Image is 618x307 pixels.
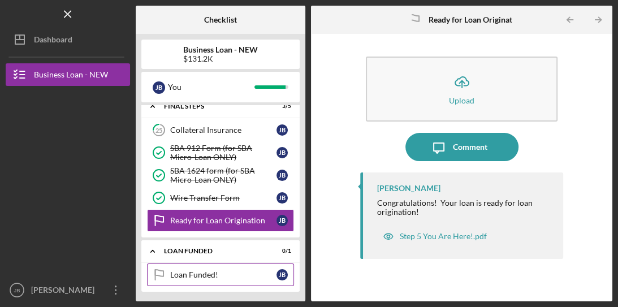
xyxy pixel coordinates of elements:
div: $131.2K [183,54,258,63]
tspan: 25 [155,127,162,134]
div: Upload [449,96,474,105]
div: J B [153,81,165,94]
div: J B [276,215,288,226]
div: Collateral Insurance [170,126,276,135]
a: SBA 912 Form (for SBA Micro-Loan ONLY)JB [147,141,294,164]
a: Ready for Loan OriginationJB [147,209,294,232]
div: Business Loan - NEW [34,63,108,89]
div: Wire Transfer Form [170,193,276,202]
a: 25Collateral InsuranceJB [147,119,294,141]
div: J B [276,124,288,136]
div: FINAL STEPS [164,103,263,110]
a: Wire Transfer FormJB [147,187,294,209]
div: J B [276,192,288,204]
button: Dashboard [6,28,130,51]
a: Loan Funded!JB [147,263,294,286]
text: JB [14,287,20,293]
div: Step 5 You Are Here!.pdf [400,232,487,241]
div: Comment [453,133,487,161]
div: [PERSON_NAME] [377,184,440,193]
button: Upload [366,57,558,122]
b: Business Loan - NEW [183,45,258,54]
div: Loan Funded! [170,270,276,279]
div: You [168,77,254,97]
button: JB[PERSON_NAME] [6,279,130,301]
div: 3 / 5 [271,103,291,110]
button: Business Loan - NEW [6,63,130,86]
button: Step 5 You Are Here!.pdf [377,225,492,248]
a: SBA 1624 form (for SBA Micro-Loan ONLY)JB [147,164,294,187]
div: Dashboard [34,28,72,54]
button: Comment [405,133,518,161]
div: [PERSON_NAME] [28,279,102,304]
div: Congratulations! Your loan is ready for loan origination! [377,198,552,217]
div: SBA 912 Form (for SBA Micro-Loan ONLY) [170,144,276,162]
div: 0 / 1 [271,248,291,254]
div: J B [276,170,288,181]
b: Checklist [204,15,237,24]
div: J B [276,269,288,280]
div: Ready for Loan Origination [170,216,276,225]
b: Ready for Loan Origination [429,15,524,24]
div: SBA 1624 form (for SBA Micro-Loan ONLY) [170,166,276,184]
div: LOAN FUNDED [164,248,263,254]
div: J B [276,147,288,158]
